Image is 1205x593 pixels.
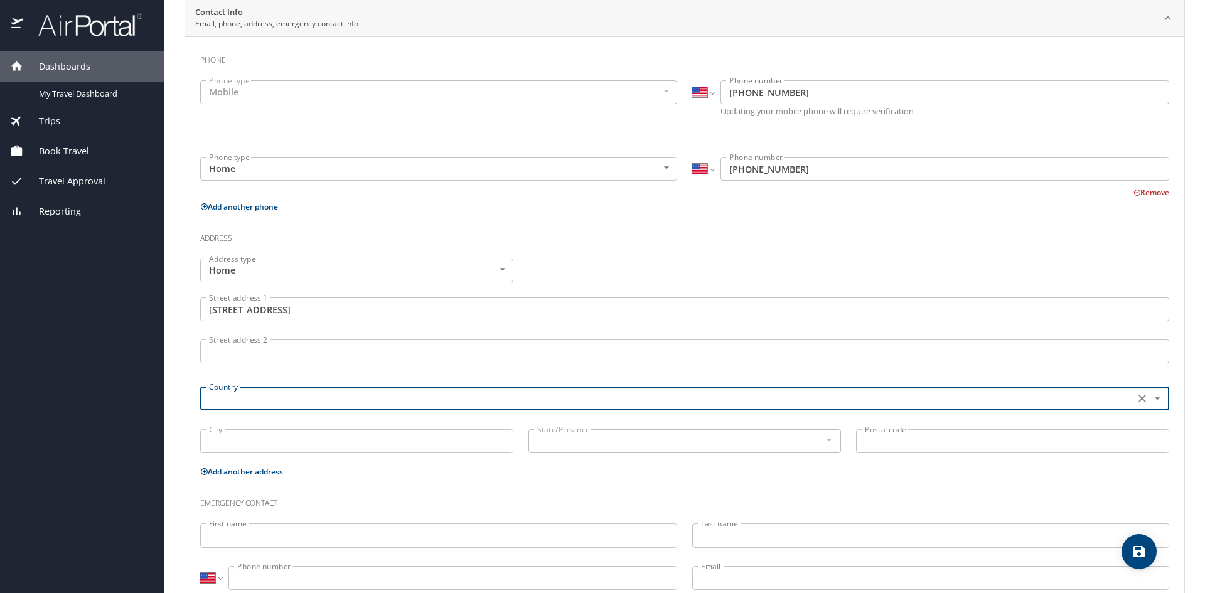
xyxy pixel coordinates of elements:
[23,174,105,188] span: Travel Approval
[200,201,278,212] button: Add another phone
[23,114,60,128] span: Trips
[23,205,81,218] span: Reporting
[1150,391,1165,406] button: Open
[23,144,89,158] span: Book Travel
[1122,534,1157,569] button: save
[195,6,358,19] h2: Contact Info
[39,88,149,100] span: My Travel Dashboard
[200,157,677,181] div: Home
[200,259,513,282] div: Home
[1133,187,1169,198] button: Remove
[23,60,90,73] span: Dashboards
[200,80,677,104] div: Mobile
[200,466,283,477] button: Add another address
[200,489,1169,511] h3: Emergency contact
[195,18,358,29] p: Email, phone, address, emergency contact info
[1133,390,1151,407] button: Clear
[11,13,24,37] img: icon-airportal.png
[200,225,1169,246] h3: Address
[200,46,1169,68] h3: Phone
[24,13,142,37] img: airportal-logo.png
[720,107,1169,115] p: Updating your mobile phone will require verification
